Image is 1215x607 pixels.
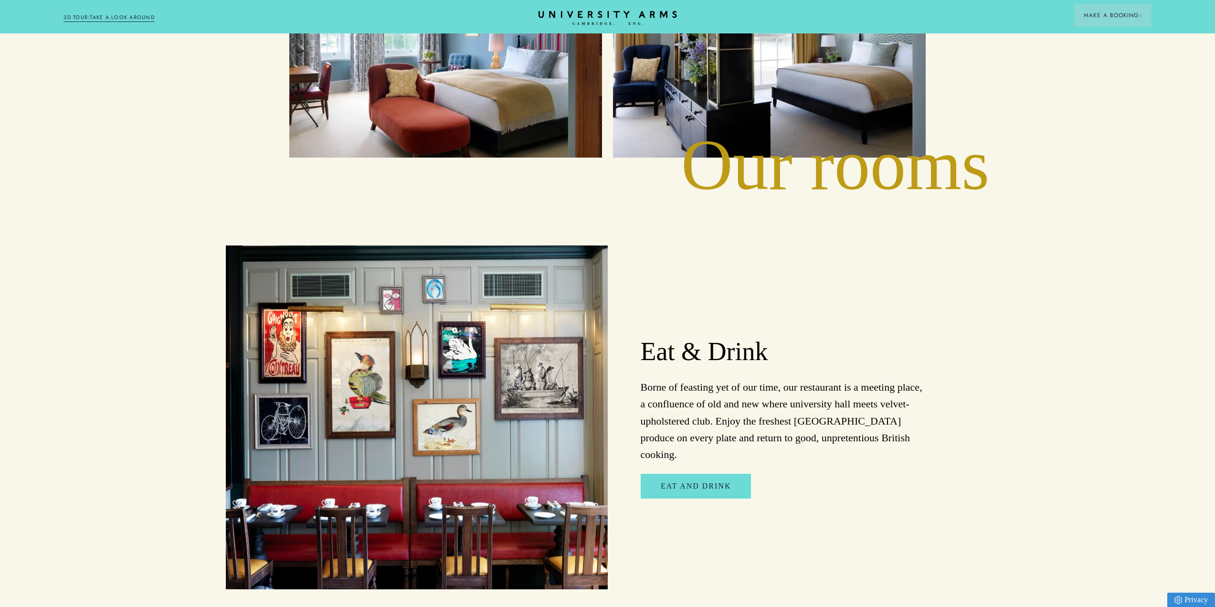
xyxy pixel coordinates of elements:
h2: Eat & Drink [641,336,926,368]
img: image-42fad98e85971fa627ad508890ecfead84038918-8272x6200-jpg [226,245,608,589]
a: Home [539,11,677,26]
p: Borne of feasting yet of our time, our restaurant is a meeting place, a confluence of old and new... [641,379,926,463]
a: 3D TOUR:TAKE A LOOK AROUND [63,13,155,22]
img: Arrow icon [1139,14,1142,17]
button: Make a BookingArrow icon [1074,4,1152,27]
img: Privacy [1174,596,1182,604]
a: Privacy [1167,593,1215,607]
span: Make a Booking [1084,11,1142,20]
a: Eat and Drink [641,474,751,499]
